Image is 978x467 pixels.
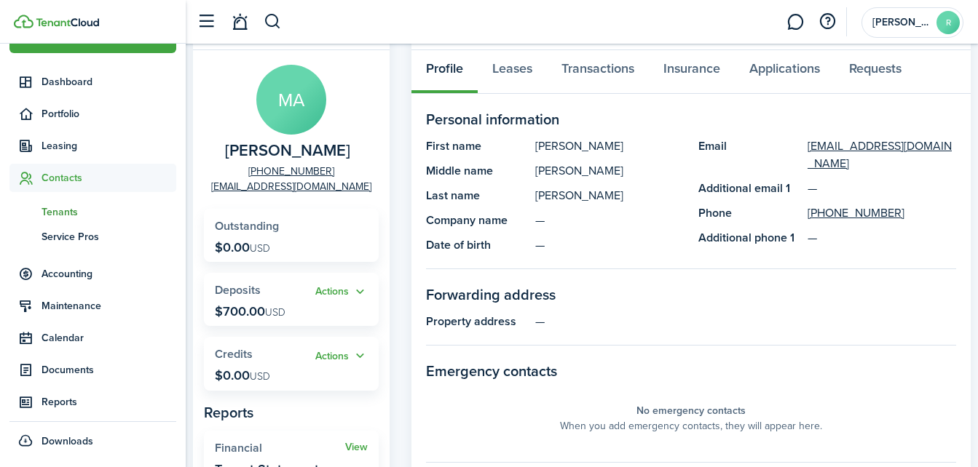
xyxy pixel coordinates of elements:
span: Contacts [42,170,176,185]
a: Leases [478,50,547,94]
panel-main-description: — [535,236,684,254]
a: Requests [835,50,916,94]
a: Applications [735,50,835,94]
span: Robert [872,17,931,28]
a: Service Pros [9,224,176,249]
a: [PHONE_NUMBER] [248,164,334,179]
span: Portfolio [42,106,176,121]
panel-main-section-title: Personal information [426,108,956,130]
button: Open menu [315,348,368,364]
avatar-text: MA [256,65,326,135]
panel-main-title: Additional email 1 [698,180,800,197]
panel-main-description: [PERSON_NAME] [535,137,684,155]
span: Service Pros [42,229,176,244]
p: $0.00 [215,368,270,383]
a: Notifications [226,4,253,41]
panel-main-title: Phone [698,204,800,222]
span: USD [250,369,270,384]
span: Downloads [42,434,93,449]
p: $0.00 [215,240,270,255]
button: Actions [315,348,368,364]
button: Actions [315,284,368,300]
a: [EMAIL_ADDRESS][DOMAIN_NAME] [211,179,371,194]
panel-main-title: Last name [426,187,528,204]
panel-main-section-title: Forwarding address [426,284,956,306]
panel-main-description: — [535,212,684,229]
span: Create New [59,34,111,44]
span: Dashboard [42,74,176,89]
widget-stats-title: Financial [215,442,345,455]
panel-main-description: — [535,313,956,330]
a: View [345,442,368,453]
span: USD [265,305,285,320]
panel-main-title: Date of birth [426,236,528,254]
p: $700.00 [215,304,285,319]
span: Credits [215,346,253,362]
panel-main-title: Email [698,137,800,172]
a: Reports [9,388,176,416]
span: Outstanding [215,217,279,234]
panel-main-section-title: Emergency contacts [426,360,956,382]
a: Insurance [649,50,735,94]
a: [PHONE_NUMBER] [808,204,904,222]
span: Leasing [42,138,176,153]
button: Open sidebar [192,8,220,36]
panel-main-title: Middle name [426,162,528,180]
button: Search [264,9,282,34]
a: Dashboard [9,68,176,96]
panel-main-placeholder-title: No emergency contacts [636,403,746,418]
span: Miriam Ali [225,142,350,160]
a: Transactions [547,50,649,94]
span: USD [250,241,270,256]
span: Deposits [215,282,261,298]
panel-main-subtitle: Reports [204,402,379,423]
panel-main-title: Property address [426,313,528,330]
panel-main-title: Company name [426,212,528,229]
panel-main-title: First name [426,137,528,155]
button: Open resource center [815,9,840,34]
panel-main-title: Additional phone 1 [698,229,800,247]
panel-main-description: [PERSON_NAME] [535,162,684,180]
span: Tenants [42,204,176,220]
span: Maintenance [42,298,176,314]
img: TenantCloud [14,15,33,28]
a: Messaging [781,4,809,41]
panel-main-description: [PERSON_NAME] [535,187,684,204]
span: Calendar [42,330,176,346]
avatar-text: R [936,11,960,34]
span: Documents [42,362,176,378]
a: Tenants [9,199,176,224]
a: [EMAIL_ADDRESS][DOMAIN_NAME] [808,137,956,172]
button: Open menu [315,284,368,300]
panel-main-placeholder-description: When you add emergency contacts, they will appear here. [560,418,822,434]
span: Accounting [42,266,176,282]
span: Reports [42,394,176,410]
img: TenantCloud [36,18,99,27]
